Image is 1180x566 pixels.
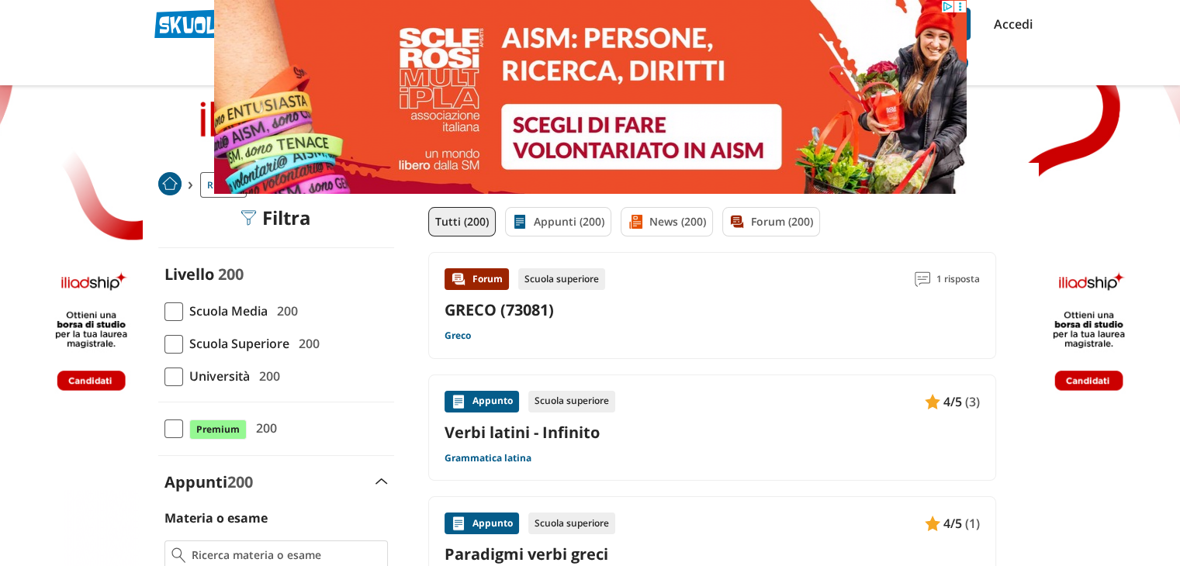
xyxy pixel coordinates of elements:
[164,509,268,526] label: Materia o esame
[729,214,745,230] img: Forum filtro contenuto
[183,366,250,386] span: Università
[192,547,380,563] input: Ricerca materia o esame
[445,391,519,412] div: Appunto
[271,301,298,321] span: 200
[183,301,268,321] span: Scuola Media
[505,207,611,236] a: Appunti (200)
[965,513,980,533] span: (1)
[722,207,820,236] a: Forum (200)
[445,452,531,464] a: Grammatica latina
[925,516,940,531] img: Appunti contenuto
[375,478,388,485] img: Apri e chiudi sezione
[925,394,940,409] img: Appunti contenuto
[445,544,980,564] a: Paradigmi verbi greci
[200,172,247,198] a: Ricerca
[445,268,509,290] div: Forum
[227,471,253,492] span: 200
[943,392,962,412] span: 4/5
[158,172,182,198] a: Home
[943,513,962,533] span: 4/5
[445,513,519,534] div: Appunto
[528,513,615,534] div: Scuola superiore
[915,271,930,287] img: Commenti lettura
[965,392,980,412] span: (3)
[292,333,320,354] span: 200
[512,214,528,230] img: Appunti filtro contenuto
[936,268,980,290] span: 1 risposta
[451,271,466,287] img: Forum contenuto
[183,333,289,354] span: Scuola Superiore
[189,419,247,440] span: Premium
[445,330,471,342] a: Greco
[428,207,496,236] a: Tutti (200)
[445,299,554,320] a: GRECO (73081)
[445,422,980,443] a: Verbi latini - Infinito
[253,366,280,386] span: 200
[164,264,214,285] label: Livello
[218,264,244,285] span: 200
[250,418,277,438] span: 200
[528,391,615,412] div: Scuola superiore
[621,207,713,236] a: News (200)
[451,394,466,409] img: Appunti contenuto
[158,172,182,195] img: Home
[164,471,253,492] label: Appunti
[240,210,256,226] img: Filtra filtri mobile
[171,547,186,563] img: Ricerca materia o esame
[518,268,605,290] div: Scuola superiore
[240,207,311,229] div: Filtra
[451,516,466,531] img: Appunti contenuto
[628,214,643,230] img: News filtro contenuto
[994,8,1026,40] a: Accedi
